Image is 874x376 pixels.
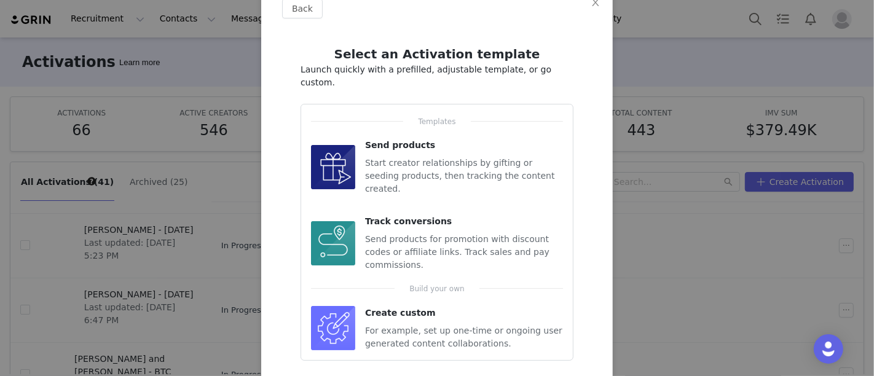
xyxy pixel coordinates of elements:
[814,334,843,364] div: Open Intercom Messenger
[409,284,465,293] span: Build your own
[365,158,555,194] span: Start creator relationships by gifting or seeding products, then tracking the content created.
[418,117,455,126] span: Templates
[365,140,435,150] span: Send products
[365,308,436,318] span: Create custom
[365,234,549,270] span: Send products for promotion with discount codes or affiliate links. Track sales and pay commissions.
[334,47,540,61] span: Select an Activation template
[365,216,452,226] span: Track conversions
[365,326,562,348] span: For example, set up one-time or ongoing user generated content collaborations.
[301,63,573,89] p: Launch quickly with a prefilled, adjustable template, or go custom.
